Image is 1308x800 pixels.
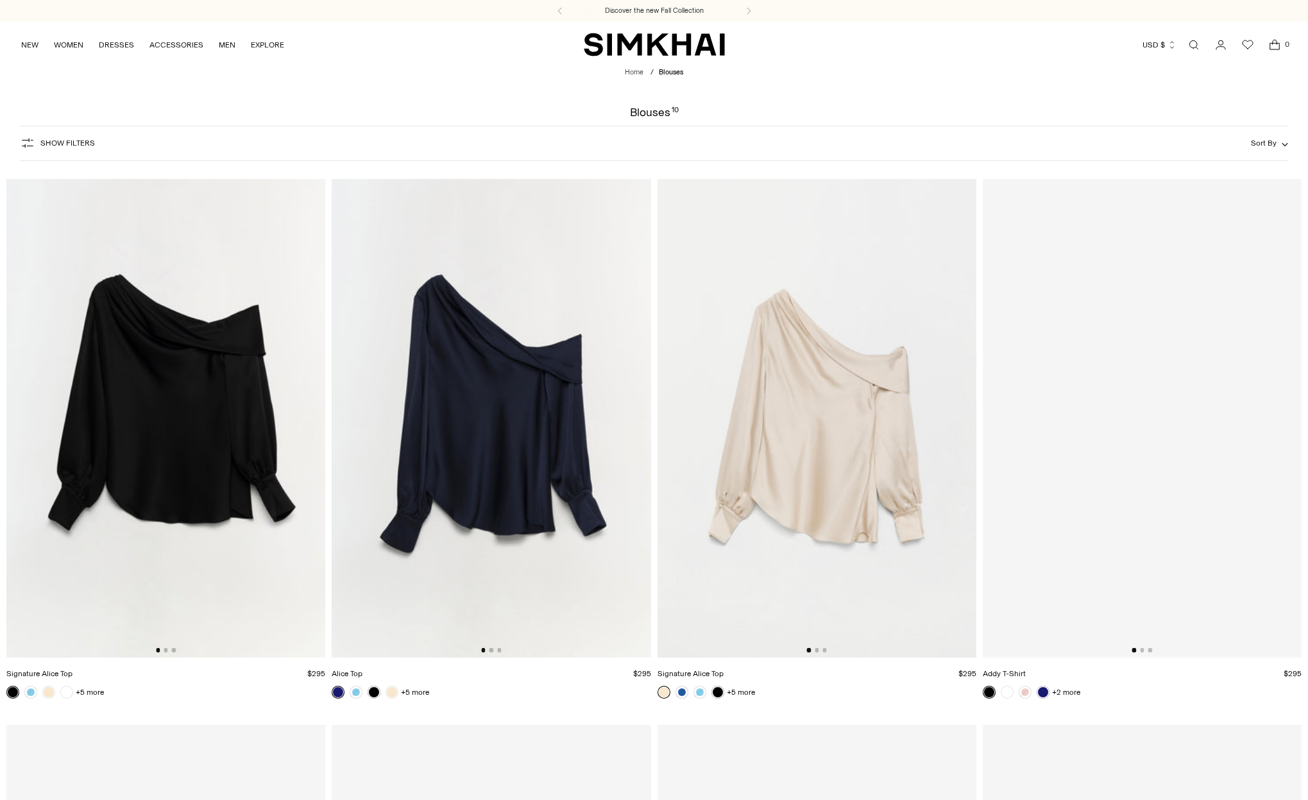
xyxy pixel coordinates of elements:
a: Home [625,68,643,76]
button: Go to slide 3 [497,648,501,652]
div: 10 [672,106,679,118]
button: USD $ [1142,31,1176,59]
img: Signature Alice Top [658,179,976,658]
button: Go to slide 1 [481,648,485,652]
span: Blouses [659,68,683,76]
a: +5 more [727,683,755,701]
button: Go to slide 3 [172,648,176,652]
a: Signature Alice Top [6,669,72,678]
a: Go to the account page [1208,32,1234,58]
button: Go to slide 2 [164,648,167,652]
img: Alice Top [332,179,650,658]
a: EXPLORE [251,31,284,59]
a: DRESSES [99,31,134,59]
button: Sort By [1251,136,1288,150]
a: +2 more [1052,683,1080,701]
button: Show Filters [20,133,95,153]
a: ACCESSORIES [149,31,203,59]
a: +5 more [401,683,429,701]
a: +5 more [76,683,104,701]
button: Go to slide 3 [1148,648,1152,652]
div: / [650,67,654,78]
img: Signature Alice Top [6,179,325,658]
button: Go to slide 1 [156,648,160,652]
span: 0 [1281,38,1293,50]
button: Go to slide 2 [489,648,493,652]
button: Go to slide 1 [807,648,811,652]
a: Open cart modal [1262,32,1287,58]
span: Sort By [1251,139,1277,148]
a: Wishlist [1235,32,1261,58]
button: Go to slide 3 [822,648,826,652]
a: WOMEN [54,31,83,59]
button: Go to slide 2 [1140,648,1144,652]
a: SIMKHAI [584,32,725,57]
a: Signature Alice Top [658,669,724,678]
nav: breadcrumbs [625,67,683,78]
button: Go to slide 1 [1132,648,1136,652]
a: Open search modal [1181,32,1207,58]
a: MEN [219,31,235,59]
button: Go to slide 2 [815,648,819,652]
a: NEW [21,31,38,59]
span: Show Filters [40,139,95,148]
a: Discover the new Fall Collection [605,6,704,16]
a: Addy T-Shirt [983,669,1026,678]
a: Alice Top [332,669,362,678]
h1: Blouses [630,106,679,118]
